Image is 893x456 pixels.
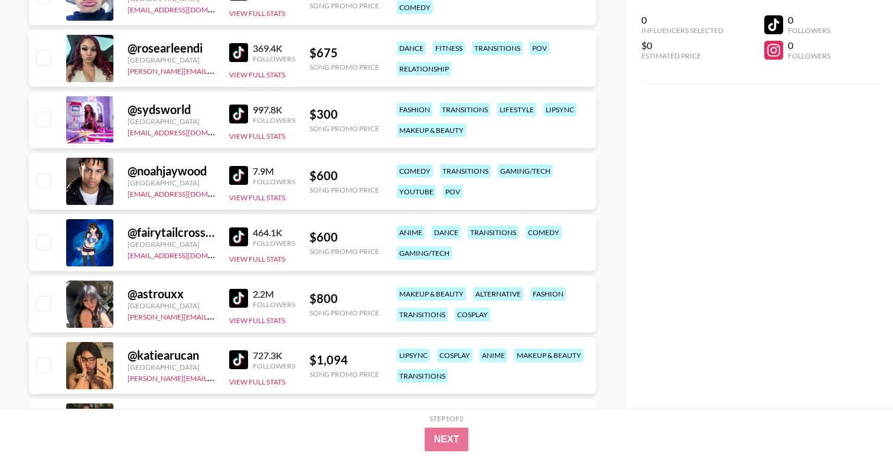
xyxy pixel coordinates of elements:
div: Song Promo Price [309,124,379,133]
div: 0 [788,40,830,51]
div: transitions [439,103,490,116]
button: View Full Stats [229,316,285,325]
img: TikTok [229,227,248,246]
div: transitions [472,41,523,55]
div: Followers [253,177,295,186]
button: View Full Stats [229,70,285,79]
div: Followers [253,300,295,309]
div: @ astrouxx [128,286,215,301]
a: [PERSON_NAME][EMAIL_ADDRESS][DOMAIN_NAME] [128,310,302,321]
div: dance [397,41,426,55]
div: Followers [253,116,295,125]
div: gaming/tech [397,246,452,260]
div: Followers [253,361,295,370]
div: transitions [397,308,448,321]
div: Step 1 of 2 [429,414,464,423]
div: Song Promo Price [309,63,379,71]
div: fitness [433,41,465,55]
div: [GEOGRAPHIC_DATA] [128,240,215,249]
div: Followers [788,51,830,60]
div: [GEOGRAPHIC_DATA] [128,178,215,187]
div: relationship [397,62,451,76]
div: $ 300 [309,107,379,122]
img: TikTok [229,166,248,185]
button: Next [425,428,469,451]
a: [PERSON_NAME][EMAIL_ADDRESS][DOMAIN_NAME] [128,372,302,383]
div: comedy [397,1,433,14]
div: Followers [253,239,295,247]
div: makeup & beauty [397,123,466,137]
div: lipsync [543,103,576,116]
div: lifestyle [497,103,536,116]
div: dance [432,226,461,239]
a: [EMAIL_ADDRESS][DOMAIN_NAME] [128,187,246,198]
img: TikTok [229,350,248,369]
div: alternative [473,287,523,301]
img: TikTok [229,43,248,62]
div: transitions [440,164,491,178]
div: $ 600 [309,168,379,183]
div: makeup & beauty [514,348,584,362]
div: comedy [397,164,433,178]
div: Estimated Price [641,51,723,60]
div: 2.2M [253,288,295,300]
div: [GEOGRAPHIC_DATA] [128,117,215,126]
div: @ noahjaywood [128,164,215,178]
div: fashion [530,287,566,301]
div: [GEOGRAPHIC_DATA] [128,363,215,372]
div: pov [443,185,462,198]
div: $ 800 [309,291,379,306]
button: View Full Stats [229,255,285,263]
div: 369.4K [253,43,295,54]
div: fashion [397,103,432,116]
div: comedy [526,226,562,239]
a: [EMAIL_ADDRESS][DOMAIN_NAME] [128,126,246,137]
div: lipsync [397,348,430,362]
div: youtube [397,185,436,198]
div: @ fairytailcrossing [128,225,215,240]
div: Followers [253,54,295,63]
div: 727.3K [253,350,295,361]
a: [EMAIL_ADDRESS][DOMAIN_NAME] [128,249,246,260]
div: 0 [641,14,723,26]
div: [GEOGRAPHIC_DATA] [128,301,215,310]
div: [GEOGRAPHIC_DATA] [128,56,215,64]
div: cosplay [437,348,472,362]
div: gaming/tech [498,164,553,178]
a: [EMAIL_ADDRESS][DOMAIN_NAME] [128,3,246,14]
img: TikTok [229,105,248,123]
a: [PERSON_NAME][EMAIL_ADDRESS][DOMAIN_NAME] [128,64,302,76]
div: cosplay [455,308,490,321]
div: Song Promo Price [309,247,379,256]
div: 7.9M [253,165,295,177]
div: Song Promo Price [309,308,379,317]
div: Followers [788,26,830,35]
div: anime [397,226,425,239]
div: Influencers Selected [641,26,723,35]
div: Song Promo Price [309,1,379,10]
div: transitions [468,226,519,239]
div: makeup & beauty [397,287,466,301]
div: anime [480,348,507,362]
iframe: Drift Widget Chat Controller [834,397,879,442]
div: @ sydsworld [128,102,215,117]
div: transitions [397,369,448,383]
button: View Full Stats [229,377,285,386]
div: 464.1K [253,227,295,239]
img: TikTok [229,289,248,308]
div: 0 [788,14,830,26]
div: $0 [641,40,723,51]
div: Song Promo Price [309,370,379,379]
div: @ katiearucan [128,348,215,363]
div: $ 675 [309,45,379,60]
button: View Full Stats [229,9,285,18]
div: pov [530,41,549,55]
div: Song Promo Price [309,185,379,194]
button: View Full Stats [229,193,285,202]
div: $ 1,094 [309,353,379,367]
div: @ rosearleendi [128,41,215,56]
div: 997.8K [253,104,295,116]
button: View Full Stats [229,132,285,141]
div: $ 600 [309,230,379,245]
